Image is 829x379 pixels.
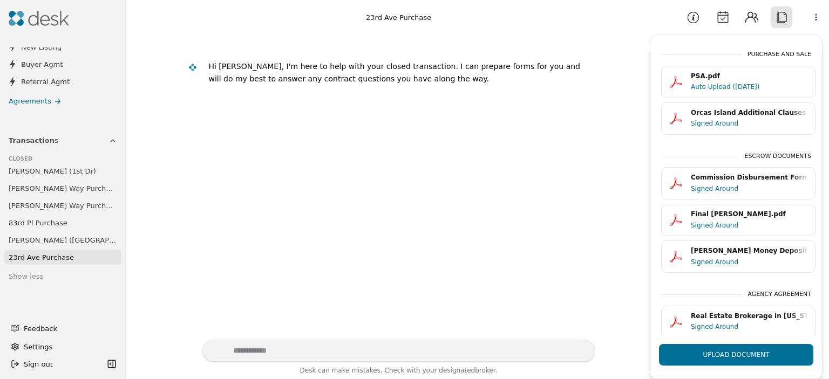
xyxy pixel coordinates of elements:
[661,102,816,135] button: Orcas Island Additional Clauses Addendum.pdfSigned Around
[9,166,96,177] span: [PERSON_NAME] (1st Dr)
[366,12,431,23] div: 23rd Ave Purchase
[24,359,53,370] span: Sign out
[9,271,43,282] div: Show less
[691,118,808,129] div: Signed Around
[9,95,51,107] span: Agreements
[659,344,813,366] button: Upload Document
[9,235,117,246] span: [PERSON_NAME] ([GEOGRAPHIC_DATA])
[24,341,52,353] span: Settings
[661,240,816,273] button: [PERSON_NAME] Money Deposit Receipt.pdfSigned Around
[209,62,581,83] div: . I can prepare forms for you and will do my best to answer any contract questions you have along...
[748,290,811,299] div: Agency Agreement
[2,93,124,109] a: Agreements
[691,81,808,92] div: Auto Upload ([DATE])
[691,246,808,256] div: [PERSON_NAME] Money Deposit Receipt.pdf
[9,252,74,263] span: 23rd Ave Purchase
[691,71,808,81] div: PSA.pdf
[661,306,816,338] button: Real Estate Brokerage in [US_STATE] Pamphlet.pdfSigned Around
[9,135,59,146] span: Transactions
[691,173,808,183] div: Commission Disbursement Form - [STREET_ADDRESS]pdf
[202,365,595,379] div: Desk can make mistakes. Check with your broker.
[691,183,808,194] div: Signed Around
[9,217,67,229] span: 83rd Pl Purchase
[661,167,816,199] button: Commission Disbursement Form - [STREET_ADDRESS]pdfSigned Around
[9,11,69,26] img: Desk
[6,338,119,355] button: Settings
[661,204,816,236] button: Final [PERSON_NAME].pdfSigned Around
[691,108,808,118] div: Orcas Island Additional Clauses Addendum.pdf
[6,355,104,373] button: Sign out
[202,340,595,362] textarea: Write your prompt here
[661,66,816,98] button: PSA.pdfAuto Upload ([DATE])
[9,183,117,194] span: [PERSON_NAME] Way Purchase
[209,62,456,71] div: Hi [PERSON_NAME], I'm here to help with your closed transaction
[691,311,808,321] div: Real Estate Brokerage in [US_STATE] Pamphlet.pdf
[9,200,117,211] span: [PERSON_NAME] Way Purchase
[691,220,808,231] div: Signed Around
[24,323,111,334] span: Feedback
[4,319,117,338] button: Feedback
[2,130,124,150] button: Transactions
[9,155,117,163] div: Closed
[21,59,63,70] span: Buyer Agmt
[748,50,811,59] div: Purchase and Sale
[744,152,811,161] div: Escrow Documents
[691,257,808,267] div: Signed Around
[691,321,808,332] div: Signed Around
[21,76,70,87] span: Referral Agmt
[439,367,475,374] span: designated
[691,209,808,219] div: Final [PERSON_NAME].pdf
[188,63,197,72] img: Desk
